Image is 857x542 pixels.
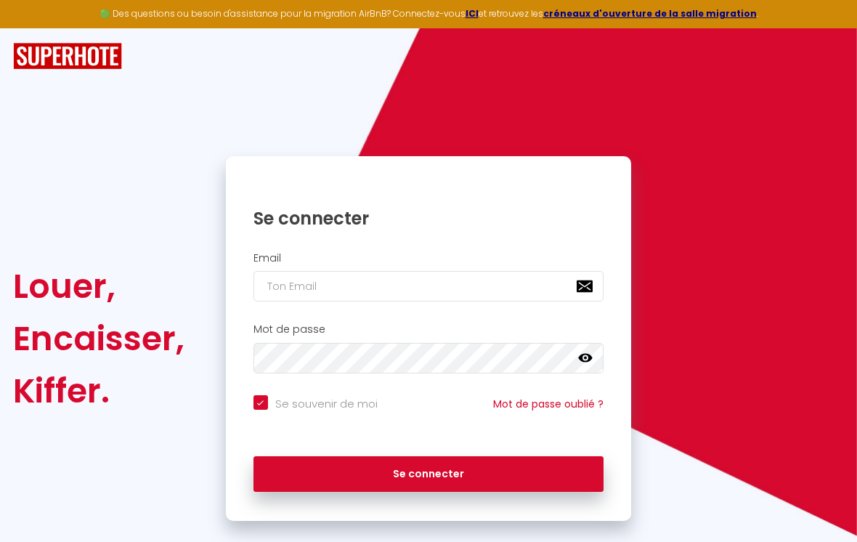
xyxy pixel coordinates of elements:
input: Ton Email [253,271,604,302]
h2: Email [253,252,604,264]
a: créneaux d'ouverture de la salle migration [543,7,757,20]
button: Ouvrir le widget de chat LiveChat [12,6,55,49]
a: ICI [466,7,479,20]
div: Louer, [13,260,184,312]
h1: Se connecter [253,207,604,230]
div: Encaisser, [13,312,184,365]
div: Kiffer. [13,365,184,417]
a: Mot de passe oublié ? [493,397,604,411]
img: SuperHote logo [13,43,122,70]
h2: Mot de passe [253,323,604,336]
button: Se connecter [253,456,604,493]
